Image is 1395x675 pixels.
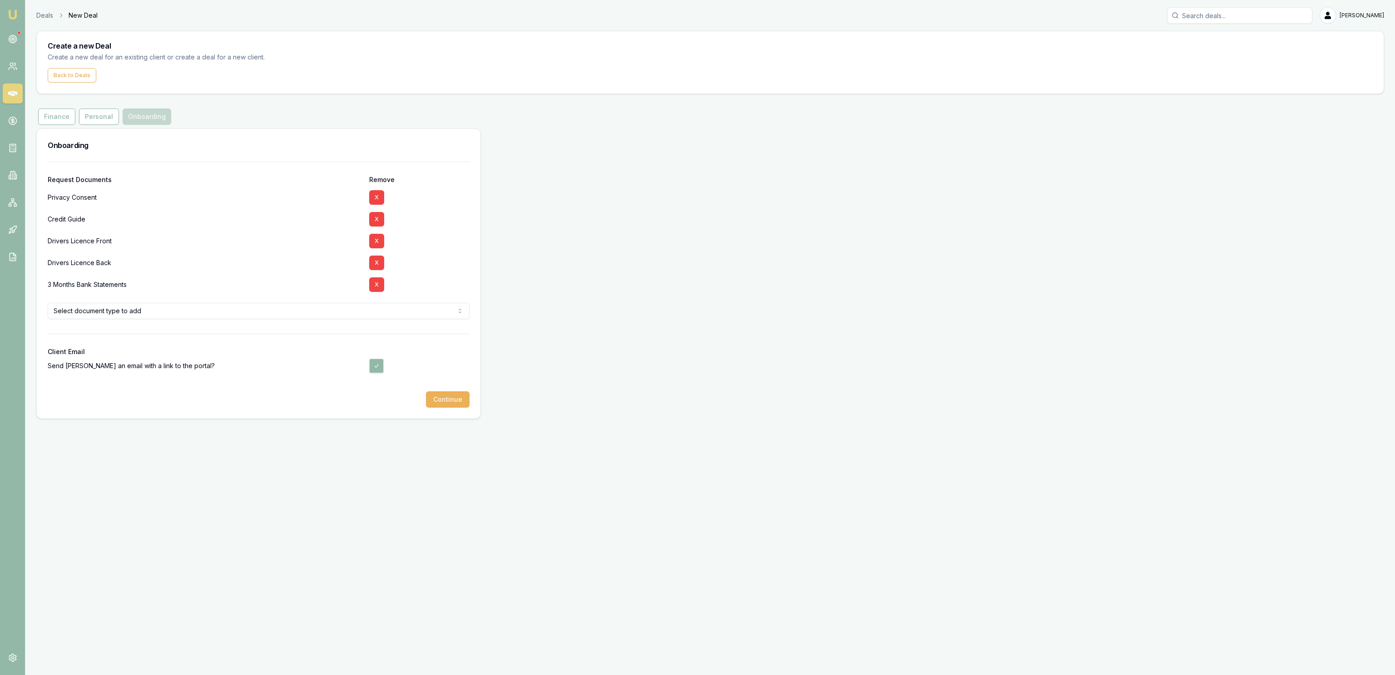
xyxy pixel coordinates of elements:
[48,42,1373,49] h3: Create a new Deal
[48,187,362,208] div: Privacy Consent
[369,277,384,292] button: X
[48,361,215,370] label: Send [PERSON_NAME] an email with a link to the portal?
[426,391,470,408] button: Continue
[369,234,384,248] button: X
[48,349,470,355] div: Client Email
[369,190,384,205] button: X
[48,140,470,151] h3: Onboarding
[48,208,362,230] div: Credit Guide
[48,52,280,63] p: Create a new deal for an existing client or create a deal for a new client.
[369,212,384,227] button: X
[48,274,362,296] div: 3 Months Bank Statements
[1167,7,1312,24] input: Search deals
[1340,12,1384,19] span: [PERSON_NAME]
[48,177,362,183] div: Request Documents
[48,252,362,274] div: Drivers Licence Back
[48,68,96,83] button: Back to Deals
[38,108,75,125] button: Finance
[7,9,18,20] img: emu-icon-u.png
[369,256,384,270] button: X
[36,11,53,20] a: Deals
[69,11,98,20] span: New Deal
[36,11,98,20] nav: breadcrumb
[369,177,469,183] div: Remove
[79,108,119,125] button: Personal
[48,230,362,252] div: Drivers Licence Front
